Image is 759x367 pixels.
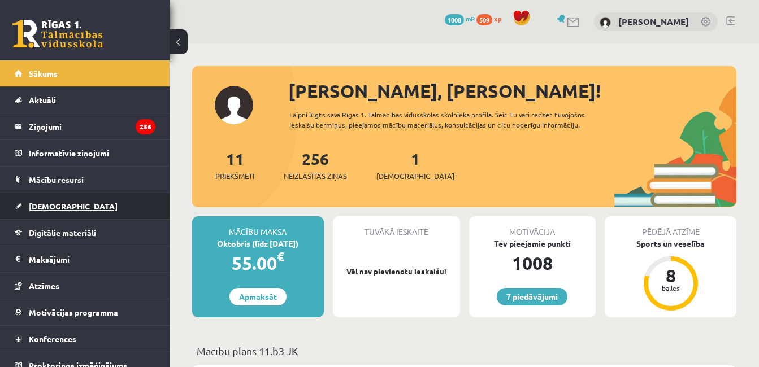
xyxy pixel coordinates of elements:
legend: Informatīvie ziņojumi [29,140,155,166]
a: 7 piedāvājumi [497,288,567,305]
a: Sports un veselība 8 balles [605,238,736,312]
span: Konferences [29,334,76,344]
div: Pēdējā atzīme [605,216,736,238]
a: Sākums [15,60,155,86]
a: Aktuāli [15,87,155,113]
div: Tev pieejamie punkti [469,238,596,250]
span: 1008 [445,14,464,25]
span: Priekšmeti [215,171,254,182]
span: [DEMOGRAPHIC_DATA] [376,171,454,182]
a: [DEMOGRAPHIC_DATA] [15,193,155,219]
a: [PERSON_NAME] [618,16,689,27]
a: Mācību resursi [15,167,155,193]
a: Atzīmes [15,273,155,299]
div: Mācību maksa [192,216,324,238]
p: Mācību plāns 11.b3 JK [197,343,732,359]
div: Motivācija [469,216,596,238]
a: 11Priekšmeti [215,148,254,182]
a: Apmaksāt [229,288,287,305]
span: Motivācijas programma [29,307,118,317]
div: Tuvākā ieskaite [333,216,460,238]
div: Oktobris (līdz [DATE]) [192,238,324,250]
span: Mācību resursi [29,174,84,185]
a: Ziņojumi256 [15,113,155,139]
span: mP [466,14,475,23]
span: Aktuāli [29,95,56,105]
a: Digitālie materiāli [15,220,155,246]
a: Rīgas 1. Tālmācības vidusskola [12,20,103,48]
legend: Ziņojumi [29,113,155,139]
span: Atzīmes [29,281,59,291]
span: [DEMOGRAPHIC_DATA] [29,201,118,211]
a: 256Neizlasītās ziņas [284,148,347,182]
div: [PERSON_NAME], [PERSON_NAME]! [288,77,736,104]
div: Laipni lūgts savā Rīgas 1. Tālmācības vidusskolas skolnieka profilā. Šeit Tu vari redzēt tuvojošo... [289,110,616,130]
span: xp [494,14,501,23]
span: Neizlasītās ziņas [284,171,347,182]
a: Informatīvie ziņojumi [15,140,155,166]
div: Sports un veselība [605,238,736,250]
span: € [277,248,284,265]
i: 256 [136,119,155,134]
img: Anna Marija Sidorenkova [600,17,611,28]
span: Sākums [29,68,58,78]
p: Vēl nav pievienotu ieskaišu! [339,266,454,277]
a: 1[DEMOGRAPHIC_DATA] [376,148,454,182]
div: 1008 [469,250,596,277]
div: 55.00 [192,250,324,277]
span: Digitālie materiāli [29,228,96,238]
a: 509 xp [476,14,507,23]
a: Konferences [15,326,155,352]
div: balles [654,285,688,291]
legend: Maksājumi [29,246,155,272]
span: 509 [476,14,492,25]
a: Maksājumi [15,246,155,272]
a: Motivācijas programma [15,299,155,325]
a: 1008 mP [445,14,475,23]
div: 8 [654,266,688,285]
